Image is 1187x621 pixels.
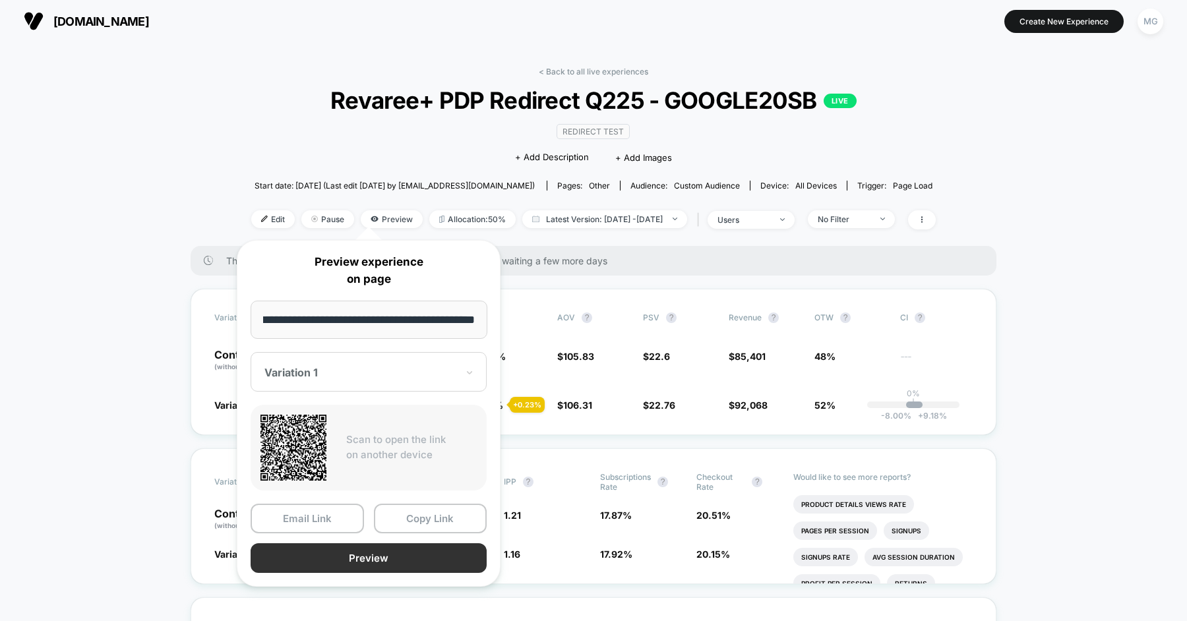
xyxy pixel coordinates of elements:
[1134,8,1167,35] button: MG
[793,495,914,514] li: Product Details Views Rate
[557,351,594,362] span: $
[643,399,675,411] span: $
[793,472,973,482] p: Would like to see more reports?
[214,312,287,323] span: Variation
[729,312,762,322] span: Revenue
[881,411,911,421] span: -8.00 %
[696,472,745,492] span: Checkout Rate
[557,124,630,139] span: Redirect Test
[657,477,668,487] button: ?
[643,351,670,362] span: $
[301,210,354,228] span: Pause
[912,398,915,408] p: |
[818,214,870,224] div: No Filter
[615,152,672,163] span: + Add Images
[214,521,274,529] span: (without changes)
[915,312,925,323] button: ?
[900,312,973,323] span: CI
[557,399,592,411] span: $
[795,181,837,191] span: all devices
[735,351,766,362] span: 85,401
[214,548,261,560] span: Variation 1
[717,215,770,225] div: users
[824,94,857,108] p: LIVE
[649,351,670,362] span: 22.6
[630,181,740,191] div: Audience:
[251,504,364,533] button: Email Link
[251,543,487,573] button: Preview
[918,411,923,421] span: +
[729,351,766,362] span: $
[666,312,677,323] button: ?
[674,181,740,191] span: Custom Audience
[865,548,963,566] li: Avg Session Duration
[563,399,592,411] span: 106.31
[793,574,880,593] li: Profit Per Session
[214,399,261,411] span: Variation 1
[857,181,932,191] div: Trigger:
[563,351,594,362] span: 105.83
[429,210,516,228] span: Allocation: 50%
[557,312,575,322] span: AOV
[504,548,520,560] span: 1.16
[361,210,423,228] span: Preview
[214,363,274,370] span: (without changes)
[673,218,677,220] img: end
[251,210,295,228] span: Edit
[539,67,648,76] a: < Back to all live experiences
[643,312,659,322] span: PSV
[600,510,632,521] span: 17.87 %
[696,510,731,521] span: 20.51 %
[523,477,533,487] button: ?
[311,216,318,222] img: end
[768,312,779,323] button: ?
[814,399,836,411] span: 52%
[346,432,477,462] p: Scan to open the link on another device
[750,181,847,191] span: Device:
[226,255,970,266] span: There are still no statistically significant results. We recommend waiting a few more days
[600,548,632,560] span: 17.92 %
[793,521,877,540] li: Pages Per Session
[696,548,730,560] span: 20.15 %
[649,399,675,411] span: 22.76
[893,181,932,191] span: Page Load
[582,312,592,323] button: ?
[884,521,929,540] li: Signups
[214,508,297,531] p: Control
[510,397,545,413] div: + 0.23 %
[522,210,687,228] span: Latest Version: [DATE] - [DATE]
[532,216,539,222] img: calendar
[600,472,651,492] span: Subscriptions Rate
[694,210,708,229] span: |
[24,11,44,31] img: Visually logo
[880,218,885,220] img: end
[20,11,153,32] button: [DOMAIN_NAME]
[814,312,887,323] span: OTW
[814,351,836,362] span: 48%
[515,151,589,164] span: + Add Description
[589,181,610,191] span: other
[214,472,287,492] span: Variation
[840,312,851,323] button: ?
[887,574,935,593] li: Returns
[53,15,149,28] span: [DOMAIN_NAME]
[752,477,762,487] button: ?
[1004,10,1124,33] button: Create New Experience
[214,349,287,372] p: Control
[439,216,444,223] img: rebalance
[286,86,901,114] span: Revaree+ PDP Redirect Q225 - GOOGLE20SB
[780,218,785,221] img: end
[900,353,973,372] span: ---
[374,504,487,533] button: Copy Link
[504,510,521,521] span: 1.21
[907,388,920,398] p: 0%
[261,216,268,222] img: edit
[793,548,858,566] li: Signups Rate
[729,399,768,411] span: $
[1138,9,1163,34] div: MG
[255,181,535,191] span: Start date: [DATE] (Last edit [DATE] by [EMAIL_ADDRESS][DOMAIN_NAME])
[557,181,610,191] div: Pages:
[735,399,768,411] span: 92,068
[911,411,947,421] span: 9.18 %
[251,254,487,287] p: Preview experience on page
